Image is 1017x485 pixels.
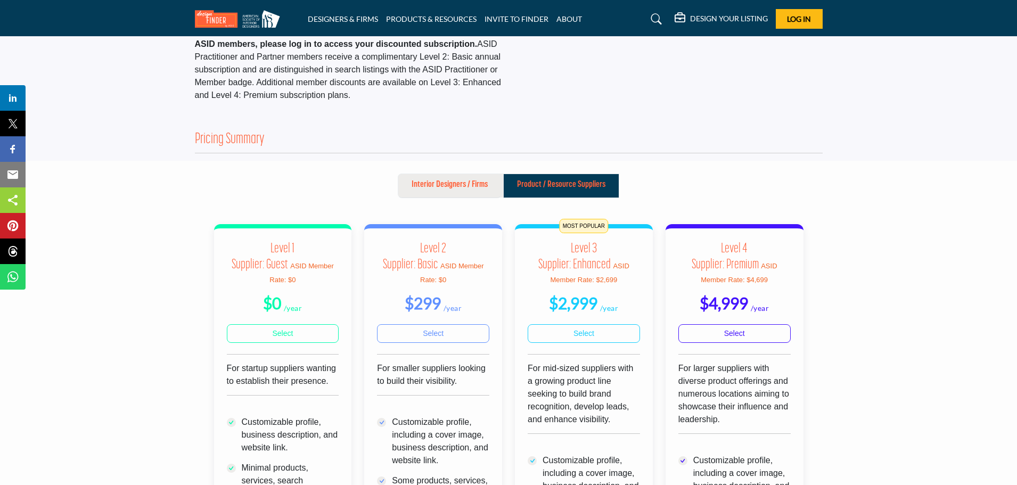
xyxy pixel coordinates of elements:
a: ABOUT [556,14,582,23]
h5: DESIGN YOUR LISTING [690,14,768,23]
a: Select [528,324,640,343]
a: PRODUCTS & RESOURCES [386,14,477,23]
sub: /year [751,303,769,313]
a: Select [678,324,791,343]
a: Select [377,324,489,343]
div: For mid-sized suppliers with a growing product line seeking to build brand recognition, develop l... [528,362,640,454]
sub: /year [600,303,619,313]
button: Product / Resource Suppliers [503,174,619,198]
strong: ASID members, please log in to access your discounted subscription. [195,39,478,48]
sub: /year [284,303,302,313]
b: Level 4 Supplier: Premium [692,242,759,272]
p: ASID Practitioner and Partner members receive a complimentary Level 2: Basic annual subscription ... [195,38,503,102]
p: Customizable profile, business description, and website link. [242,416,339,454]
b: $4,999 [700,293,748,313]
span: ASID Member Rate: $0 [269,262,334,284]
div: DESIGN YOUR LISTING [675,13,768,26]
span: MOST POPULAR [560,219,608,233]
p: Interior Designers / Firms [412,178,488,191]
img: Site Logo [195,10,285,28]
b: $299 [405,293,441,313]
h2: Pricing Summary [195,131,265,149]
b: $0 [263,293,281,313]
div: For larger suppliers with diverse product offerings and numerous locations aiming to showcase the... [678,362,791,454]
a: DESIGNERS & FIRMS [308,14,378,23]
a: INVITE TO FINDER [485,14,548,23]
b: $2,999 [549,293,597,313]
span: Log In [787,14,811,23]
p: Customizable profile, including a cover image, business description, and website link. [392,416,489,467]
sub: /year [444,303,462,313]
b: Level 3 Supplier: Enhanced [538,242,611,272]
p: Product / Resource Suppliers [517,178,605,191]
a: Search [641,11,669,28]
div: For startup suppliers wanting to establish their presence. [227,362,339,416]
button: Log In [776,9,823,29]
div: For smaller suppliers looking to build their visibility. [377,362,489,416]
button: Interior Designers / Firms [398,174,502,198]
span: ASID Member Rate: $0 [420,262,484,284]
a: Select [227,324,339,343]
